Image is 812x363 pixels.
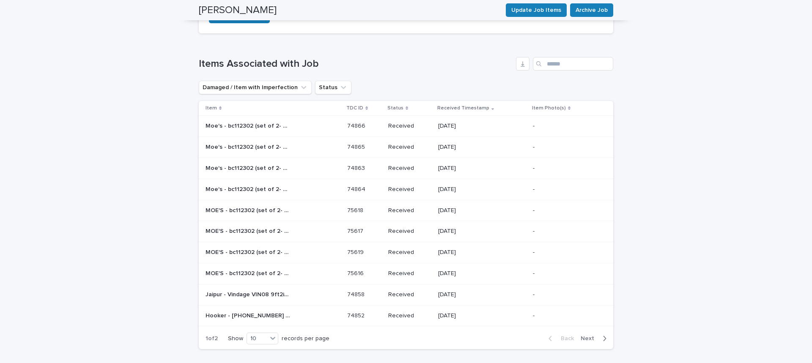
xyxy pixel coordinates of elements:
span: Back [556,336,574,341]
p: [DATE] [438,249,523,256]
tr: MOE'S - bc112302 (set of 2- 8 total chairs) | 75618MOE'S - bc112302 (set of 2- 8 total chairs) | ... [199,200,613,221]
button: Damaged / Item with Imperfection [199,81,312,94]
p: Received [388,144,431,151]
p: Moe's - bc112302 (set of 2- 8 total chairs) | 74863 [206,163,292,172]
p: [DATE] [438,207,523,214]
p: Received [388,207,431,214]
p: MOE'S - bc112302 (set of 2- 8 total chairs) | 75618 [206,205,292,214]
p: Item [206,104,217,113]
p: 74863 [347,163,367,172]
button: Back [542,335,577,342]
p: 75617 [347,226,365,235]
p: Item Photo(s) [532,104,566,113]
p: Received [388,123,431,130]
p: - [533,207,600,214]
p: [DATE] [438,144,523,151]
tr: Moe's - bc112302 (set of 2- 8 total chairs) | 74864Moe's - bc112302 (set of 2- 8 total chairs) | ... [199,179,613,200]
p: Received [388,312,431,319]
p: Moe's - bc112302 (set of 2- 8 total chairs) | 74865 [206,142,292,151]
p: 74852 [347,311,366,319]
p: 75616 [347,268,365,277]
p: - [533,186,600,193]
p: MOE'S - bc112302 (set of 2- 8 total chairs) | 75616 [206,268,292,277]
input: Search [533,57,613,71]
button: Update Job Items [506,3,567,17]
p: Status [387,104,403,113]
p: 74866 [347,121,367,130]
tr: MOE'S - bc112302 (set of 2- 8 total chairs) | 75617MOE'S - bc112302 (set of 2- 8 total chairs) | ... [199,221,613,242]
p: [DATE] [438,123,523,130]
p: - [533,144,600,151]
p: [DATE] [438,270,523,277]
button: Next [577,335,613,342]
p: [DATE] [438,165,523,172]
p: Jaipur - Vindage VIN08 9ft2inx12 | 74858 [206,289,292,298]
span: Archive Job [576,6,608,14]
h2: [PERSON_NAME] [199,4,277,16]
p: [DATE] [438,312,523,319]
p: - [533,291,600,298]
p: MOE'S - bc112302 (set of 2- 8 total chairs) | 75617 [206,226,292,235]
p: - [533,228,600,235]
p: Received [388,249,431,256]
button: Archive Job [570,3,613,17]
p: 74865 [347,142,367,151]
tr: MOE'S - bc112302 (set of 2- 8 total chairs) | 75619MOE'S - bc112302 (set of 2- 8 total chairs) | ... [199,242,613,263]
tr: Jaipur - Vindage VIN08 9ft2inx12 | 74858Jaipur - Vindage VIN08 9ft2inx12 | 74858 7485874858 Recei... [199,284,613,305]
p: Received [388,186,431,193]
span: Next [581,336,599,341]
p: Received [388,165,431,172]
p: - [533,123,600,130]
tr: MOE'S - bc112302 (set of 2- 8 total chairs) | 75616MOE'S - bc112302 (set of 2- 8 total chairs) | ... [199,263,613,284]
p: [DATE] [438,291,523,298]
p: 74864 [347,184,367,193]
p: [DATE] [438,228,523,235]
tr: Moe's - bc112302 (set of 2- 8 total chairs) | 74863Moe's - bc112302 (set of 2- 8 total chairs) | ... [199,158,613,179]
h1: Items Associated with Job [199,58,513,70]
p: TDC ID [346,104,363,113]
p: Show [228,335,243,342]
p: Moe's - bc112302 (set of 2- 8 total chairs) | 74864 [206,184,292,193]
tr: Moe's - bc112302 (set of 2- 8 total chairs) | 74866Moe's - bc112302 (set of 2- 8 total chairs) | ... [199,116,613,137]
p: Received [388,270,431,277]
p: - [533,312,600,319]
p: 75618 [347,205,365,214]
p: Received [388,291,431,298]
p: MOE'S - bc112302 (set of 2- 8 total chairs) | 75619 [206,247,292,256]
button: Status [315,81,351,94]
p: - [533,249,600,256]
p: Received [388,228,431,235]
tr: Hooker - [PHONE_NUMBER] Dining Cascade Credenza View all of the items in the Cascade collection |... [199,305,613,326]
p: Moe's - bc112302 (set of 2- 8 total chairs) | 74866 [206,121,292,130]
p: 74858 [347,289,366,298]
p: Received Timestamp [437,104,489,113]
p: records per page [282,335,329,342]
div: 10 [247,334,267,343]
p: 75619 [347,247,365,256]
p: 1 of 2 [199,328,225,349]
p: - [533,270,600,277]
tr: Moe's - bc112302 (set of 2- 8 total chairs) | 74865Moe's - bc112302 (set of 2- 8 total chairs) | ... [199,137,613,158]
p: Hooker - 6120-75900-80 Dining Cascade Credenza View all of the items in the Cascade collection | ... [206,311,292,319]
p: - [533,165,600,172]
p: [DATE] [438,186,523,193]
span: Update Job Items [511,6,561,14]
